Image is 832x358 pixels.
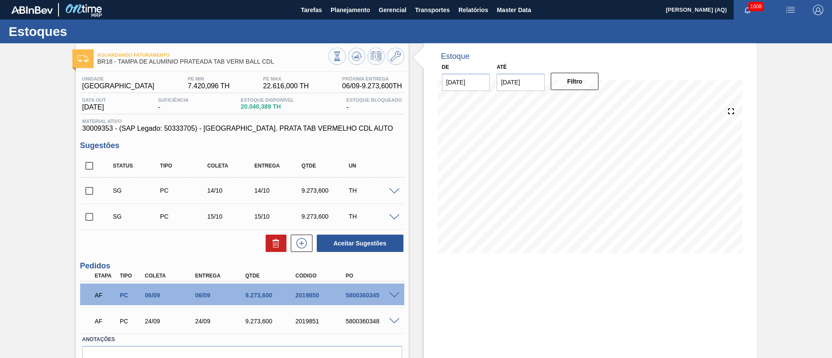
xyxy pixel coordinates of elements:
label: Até [497,64,507,70]
span: Tarefas [301,5,322,15]
div: 2019850 [293,292,350,299]
div: Etapa [93,273,119,279]
div: Sugestão Criada [111,187,163,194]
span: Transportes [415,5,450,15]
div: 06/09/2025 [193,292,249,299]
img: userActions [785,5,796,15]
span: 30009353 - (SAP Legado: 50333705) - [GEOGRAPHIC_DATA]. PRATA TAB VERMELHO CDL AUTO [82,125,402,132]
button: Notificações [734,4,761,16]
div: Coleta [205,163,257,169]
div: Nova sugestão [286,235,312,252]
span: [DATE] [82,103,106,111]
div: 9.273,600 [299,213,352,220]
h1: Estoques [9,26,162,36]
div: 06/09/2025 [143,292,199,299]
div: Tipo [117,273,143,279]
img: Ícone [78,55,88,62]
span: Material ativo [82,119,402,124]
span: 22.616,000 TH [263,82,309,90]
span: Gerencial [379,5,406,15]
span: Suficiência [158,97,188,103]
div: PO [344,273,400,279]
span: Unidade [82,76,155,81]
div: - [344,97,404,111]
label: Anotações [82,333,402,346]
div: Pedido de Compra [117,318,143,325]
span: Data out [82,97,106,103]
div: Coleta [143,273,199,279]
div: TH [347,213,399,220]
span: BR18 - TAMPA DE ALUMÍNIO PRATEADA TAB VERM BALL CDL [97,58,328,65]
div: Estoque [441,52,470,61]
button: Visão Geral dos Estoques [328,48,346,65]
div: 5800360348 [344,318,400,325]
div: Aceitar Sugestões [312,234,404,253]
span: Aguardando Faturamento [97,52,328,58]
div: Aguardando Faturamento [93,312,119,331]
div: 14/10/2025 [205,187,257,194]
span: 06/09 - 9.273,600 TH [342,82,402,90]
button: Aceitar Sugestões [317,235,403,252]
div: - [156,97,191,111]
div: Pedido de Compra [158,213,210,220]
div: TH [347,187,399,194]
h3: Pedidos [80,261,404,271]
span: Próxima Entrega [342,76,402,81]
p: AF [95,292,117,299]
div: 5800360345 [344,292,400,299]
span: 7.420,096 TH [188,82,230,90]
h3: Sugestões [80,141,404,150]
div: Entrega [252,163,305,169]
div: Pedido de Compra [158,187,210,194]
input: dd/mm/yyyy [497,74,545,91]
span: Estoque Disponível [241,97,294,103]
p: AF [95,318,117,325]
div: 24/09/2025 [193,318,249,325]
input: dd/mm/yyyy [442,74,490,91]
label: De [442,64,449,70]
div: 9.273,600 [299,187,352,194]
span: Relatórios [458,5,488,15]
span: Master Data [497,5,531,15]
div: 9.273,600 [243,292,299,299]
div: 14/10/2025 [252,187,305,194]
div: 9.273,600 [243,318,299,325]
button: Programar Estoque [367,48,385,65]
button: Filtro [551,73,599,90]
div: Qtde [299,163,352,169]
div: Tipo [158,163,210,169]
div: 15/10/2025 [252,213,305,220]
div: Sugestão Criada [111,213,163,220]
div: Código [293,273,350,279]
div: UN [347,163,399,169]
span: PE MIN [188,76,230,81]
img: TNhmsLtSVTkK8tSr43FrP2fwEKptu5GPRR3wAAAABJRU5ErkJggg== [11,6,53,14]
span: Planejamento [331,5,370,15]
div: Aguardando Faturamento [93,286,119,305]
div: Entrega [193,273,249,279]
span: 1608 [748,2,764,11]
div: Pedido de Compra [117,292,143,299]
div: 15/10/2025 [205,213,257,220]
button: Ir ao Master Data / Geral [387,48,404,65]
div: Status [111,163,163,169]
span: Estoque Bloqueado [346,97,402,103]
div: Excluir Sugestões [261,235,286,252]
span: 20.040,389 TH [241,103,294,110]
img: Logout [813,5,823,15]
div: Qtde [243,273,299,279]
div: 24/09/2025 [143,318,199,325]
div: 2019851 [293,318,350,325]
span: [GEOGRAPHIC_DATA] [82,82,155,90]
span: PE MAX [263,76,309,81]
button: Atualizar Gráfico [348,48,365,65]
